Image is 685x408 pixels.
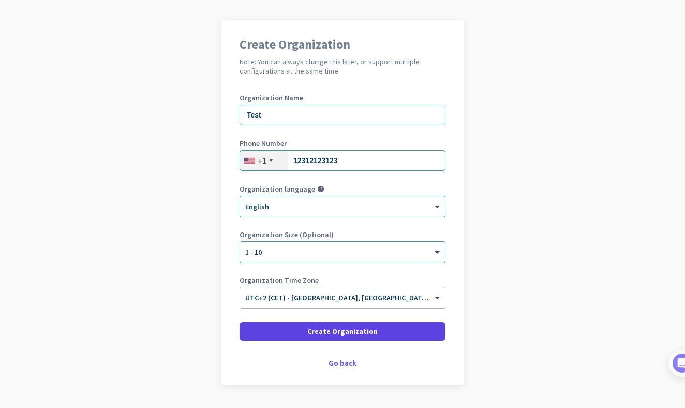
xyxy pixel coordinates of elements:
[240,276,445,284] label: Organization Time Zone
[240,185,315,193] label: Organization language
[240,38,445,51] h1: Create Organization
[240,150,445,171] input: 201-555-0123
[240,140,445,147] label: Phone Number
[240,105,445,125] input: What is the name of your organization?
[240,322,445,341] button: Create Organization
[240,57,445,76] h2: Note: You can always change this later, or support multiple configurations at the same time
[307,326,378,337] span: Create Organization
[258,155,266,166] div: +1
[240,94,445,101] label: Organization Name
[240,231,445,238] label: Organization Size (Optional)
[317,185,324,193] i: help
[240,359,445,367] div: Go back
